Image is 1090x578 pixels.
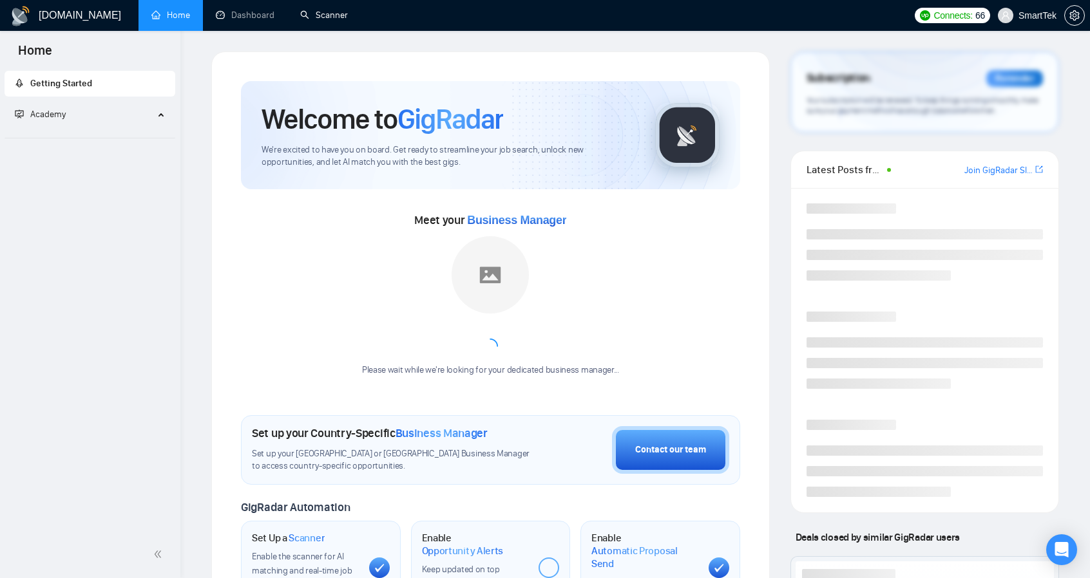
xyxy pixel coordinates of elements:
span: Opportunity Alerts [422,545,504,557]
span: Academy [15,109,66,120]
a: homeHome [151,10,190,21]
span: loading [481,337,499,355]
span: We're excited to have you on board. Get ready to streamline your job search, unlock new opportuni... [262,144,635,169]
span: GigRadar [397,102,503,136]
li: Academy Homepage [5,133,175,141]
span: 66 [975,8,985,23]
span: Latest Posts from the GigRadar Community [807,162,883,178]
span: export [1035,164,1043,174]
span: double-left [153,548,166,561]
span: Scanner [289,532,325,545]
div: Open Intercom Messenger [1046,534,1077,565]
span: GigRadar Automation [241,500,350,514]
span: Set up your [GEOGRAPHIC_DATA] or [GEOGRAPHIC_DATA] Business Manager to access country-specific op... [252,448,538,472]
span: user [1001,11,1010,20]
span: Academy [30,109,66,120]
h1: Set up your Country-Specific [252,426,488,440]
h1: Welcome to [262,102,503,136]
span: Automatic Proposal Send [591,545,698,570]
button: Contact our team [612,426,729,474]
img: upwork-logo.png [920,10,930,21]
span: fund-projection-screen [15,109,24,118]
span: Getting Started [30,78,92,89]
a: export [1035,163,1043,176]
a: Join GigRadar Slack Community [964,163,1033,178]
span: Meet your [414,213,566,227]
span: Business Manager [467,214,566,227]
span: rocket [15,79,24,88]
div: Contact our team [635,443,706,457]
span: Subscription [807,68,870,89]
span: Connects: [934,8,973,23]
h1: Enable [591,532,698,570]
button: setting [1064,5,1085,26]
a: dashboardDashboard [216,10,274,21]
h1: Set Up a [252,532,325,545]
span: Business Manager [396,426,488,440]
img: placeholder.png [452,236,529,313]
span: Home [8,41,62,68]
li: Getting Started [5,71,175,97]
span: Your subscription will be renewed. To keep things running smoothly, make sure your payment method... [807,95,1038,116]
div: Please wait while we're looking for your dedicated business manager... [354,364,627,377]
div: Reminder [986,70,1043,87]
h1: Enable [422,532,529,557]
img: gigradar-logo.png [655,103,720,167]
img: logo [10,6,31,26]
a: searchScanner [300,10,348,21]
a: setting [1064,10,1085,21]
span: Deals closed by similar GigRadar users [790,526,965,548]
